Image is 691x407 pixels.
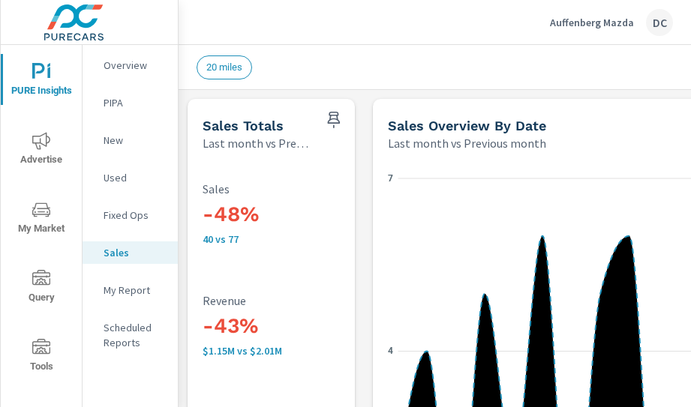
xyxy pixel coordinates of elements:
[83,54,178,76] div: Overview
[83,279,178,301] div: My Report
[5,339,77,376] span: Tools
[83,166,178,189] div: Used
[203,182,401,196] p: Sales
[83,91,178,114] div: PIPA
[197,61,251,73] span: 20 miles
[104,245,166,260] p: Sales
[5,201,77,238] span: My Market
[104,58,166,73] p: Overview
[5,270,77,307] span: Query
[646,9,673,36] div: DC
[104,170,166,185] p: Used
[83,316,178,354] div: Scheduled Reports
[388,346,393,356] text: 4
[83,241,178,264] div: Sales
[104,133,166,148] p: New
[203,118,284,133] h5: Sales Totals
[203,294,401,307] p: Revenue
[203,202,401,227] h3: -48%
[104,95,166,110] p: PIPA
[388,173,393,184] text: 7
[83,204,178,226] div: Fixed Ops
[5,63,77,100] span: PURE Insights
[203,313,401,339] h3: -43%
[83,129,178,151] div: New
[550,16,634,29] p: Auffenberg Mazda
[203,233,401,245] p: 40 vs 77
[104,208,166,223] p: Fixed Ops
[104,283,166,298] p: My Report
[104,320,166,350] p: Scheduled Reports
[388,118,546,133] h5: Sales Overview By Date
[388,134,546,152] p: Last month vs Previous month
[322,108,346,132] span: Save this to your personalized report
[203,345,401,357] p: $1,153,384 vs $2,014,312
[203,134,310,152] p: Last month vs Previous month
[5,132,77,169] span: Advertise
